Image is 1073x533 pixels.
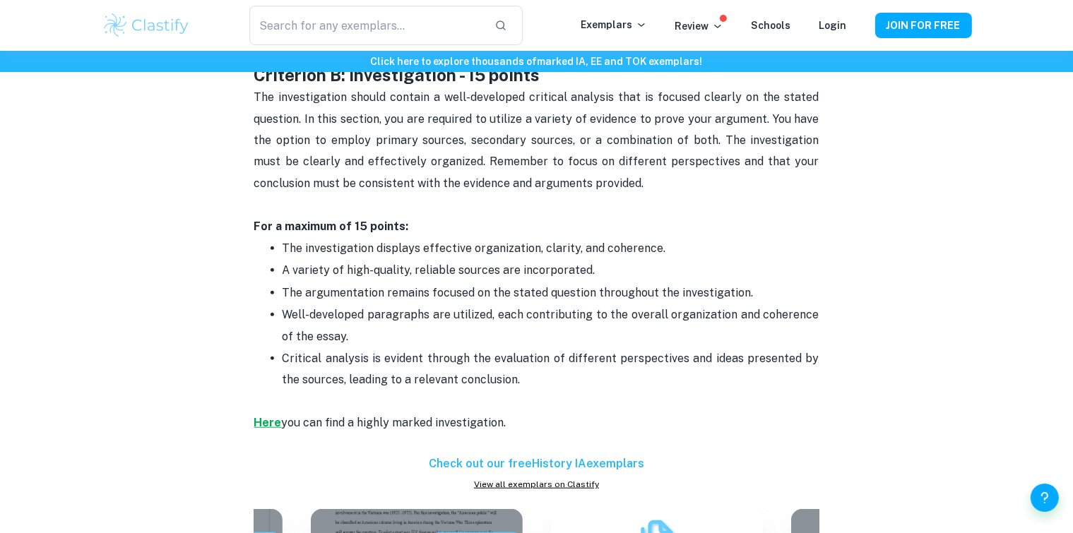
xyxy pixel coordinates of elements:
[1031,484,1059,512] button: Help and Feedback
[819,20,847,31] a: Login
[283,241,666,255] span: The investigation displays effective organization, clarity, and coherence.
[254,65,540,85] strong: Criterion B: Investigation - 15 points
[875,13,972,38] button: JOIN FOR FREE
[283,308,822,342] span: Well-developed paragraphs are utilized, each contributing to the overall organization and coheren...
[254,416,282,429] a: Here
[752,20,791,31] a: Schools
[283,263,595,277] span: A variety of high-quality, reliable sources are incorporated.
[282,416,506,429] span: you can find a highly marked investigation.
[581,17,647,32] p: Exemplars
[249,6,482,45] input: Search for any exemplars...
[254,478,819,491] a: View all exemplars on Clastify
[254,90,822,190] span: The investigation should contain a well-developed critical analysis that is focused clearly on th...
[254,455,819,472] h6: Check out our free History IA exemplars
[283,352,822,386] span: Critical analysis is evident through the evaluation of different perspectives and ideas presented...
[283,286,754,299] span: The argumentation remains focused on the stated question throughout the investigation.
[254,220,409,233] strong: For a maximum of 15 points:
[3,54,1070,69] h6: Click here to explore thousands of marked IA, EE and TOK exemplars !
[102,11,191,40] img: Clastify logo
[675,18,723,34] p: Review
